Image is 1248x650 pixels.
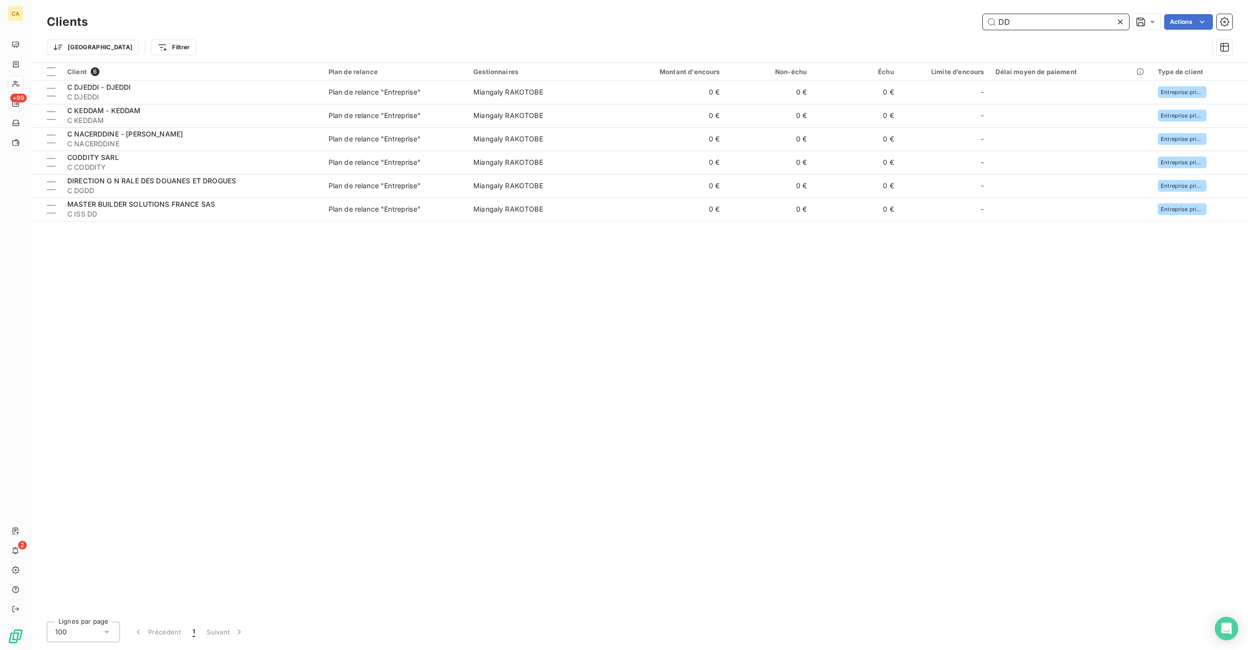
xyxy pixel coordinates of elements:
span: CODDITY SARL [67,153,119,161]
div: Plan de relance "Entreprise" [329,87,421,97]
span: - [981,158,984,167]
div: Plan de relance "Entreprise" [329,134,421,144]
span: Miangaly RAKOTOBE [473,135,543,143]
td: 0 € [726,80,813,104]
td: 0 € [726,174,813,197]
span: - [981,181,984,191]
span: - [981,111,984,120]
div: Plan de relance "Entreprise" [329,111,421,120]
span: 6 [91,67,99,76]
span: Miangaly RAKOTOBE [473,205,543,213]
span: Client [67,68,87,76]
span: C ISS DD [67,209,317,219]
span: C DJEDDI - DJEDDI [67,83,131,91]
div: Montant d'encours [615,68,720,76]
td: 0 € [609,80,725,104]
div: Open Intercom Messenger [1215,617,1238,640]
div: Limite d’encours [906,68,984,76]
td: 0 € [726,127,813,151]
td: 0 € [813,104,900,127]
button: Actions [1164,14,1213,30]
div: Non-échu [732,68,807,76]
div: Plan de relance "Entreprise" [329,204,421,214]
div: CA [8,6,23,21]
span: 2 [18,541,27,550]
span: DIRECTION G N RALE DES DOUANES ET DROGUES [67,177,236,185]
span: C CODDITY [67,162,317,172]
td: 0 € [813,197,900,221]
button: 1 [187,622,201,642]
div: Délai moyen de paiement [995,68,1146,76]
span: C NACERDDINE - [PERSON_NAME] [67,130,183,138]
div: Échu [819,68,894,76]
span: C KEDDAM - KEDDAM [67,106,141,115]
button: [GEOGRAPHIC_DATA] [47,39,139,55]
span: - [981,134,984,144]
span: - [981,204,984,214]
span: 100 [55,627,67,637]
span: Entreprise privée [1161,113,1204,118]
td: 0 € [609,197,725,221]
div: Plan de relance [329,68,462,76]
input: Rechercher [983,14,1129,30]
h3: Clients [47,13,88,31]
span: - [981,87,984,97]
span: Entreprise privée [1161,159,1204,165]
button: Filtrer [151,39,196,55]
span: Entreprise privée [1161,89,1204,95]
td: 0 € [813,174,900,197]
td: 0 € [813,127,900,151]
span: Miangaly RAKOTOBE [473,111,543,119]
button: Suivant [201,622,250,642]
td: 0 € [609,151,725,174]
button: Précédent [128,622,187,642]
div: Plan de relance "Entreprise" [329,158,421,167]
span: Miangaly RAKOTOBE [473,158,543,166]
div: Gestionnaires [473,68,603,76]
td: 0 € [609,127,725,151]
span: Miangaly RAKOTOBE [473,88,543,96]
span: MASTER BUILDER SOLUTIONS FRANCE SAS [67,200,215,208]
div: Type de client [1158,68,1242,76]
span: C DGDD [67,186,317,196]
span: Entreprise privée [1161,183,1204,189]
td: 0 € [726,151,813,174]
td: 0 € [726,197,813,221]
td: 0 € [609,104,725,127]
span: +99 [10,94,27,102]
span: Miangaly RAKOTOBE [473,181,543,190]
td: 0 € [813,151,900,174]
td: 0 € [813,80,900,104]
td: 0 € [726,104,813,127]
div: Plan de relance "Entreprise" [329,181,421,191]
span: Entreprise privée [1161,206,1204,212]
span: C DJEDDI [67,92,317,102]
span: 1 [193,627,195,637]
td: 0 € [609,174,725,197]
span: C NACERDDINE [67,139,317,149]
img: Logo LeanPay [8,629,23,644]
span: C KEDDAM [67,116,317,125]
span: Entreprise privée [1161,136,1204,142]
